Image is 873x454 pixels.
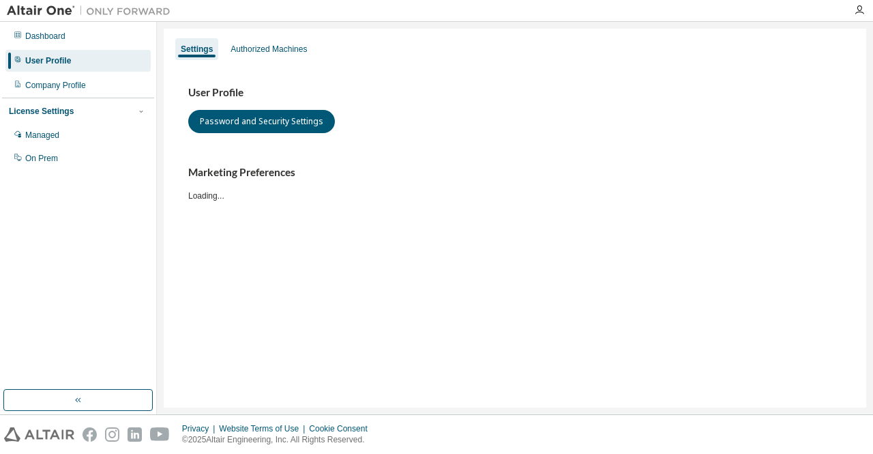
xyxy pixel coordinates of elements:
[9,106,74,117] div: License Settings
[182,423,219,434] div: Privacy
[25,55,71,66] div: User Profile
[25,31,65,42] div: Dashboard
[219,423,309,434] div: Website Terms of Use
[128,427,142,442] img: linkedin.svg
[25,153,58,164] div: On Prem
[181,44,213,55] div: Settings
[188,166,842,180] h3: Marketing Preferences
[231,44,307,55] div: Authorized Machines
[309,423,375,434] div: Cookie Consent
[7,4,177,18] img: Altair One
[150,427,170,442] img: youtube.svg
[188,86,842,100] h3: User Profile
[188,166,842,201] div: Loading...
[182,434,376,446] p: © 2025 Altair Engineering, Inc. All Rights Reserved.
[105,427,119,442] img: instagram.svg
[188,110,335,133] button: Password and Security Settings
[25,80,86,91] div: Company Profile
[25,130,59,141] div: Managed
[4,427,74,442] img: altair_logo.svg
[83,427,97,442] img: facebook.svg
